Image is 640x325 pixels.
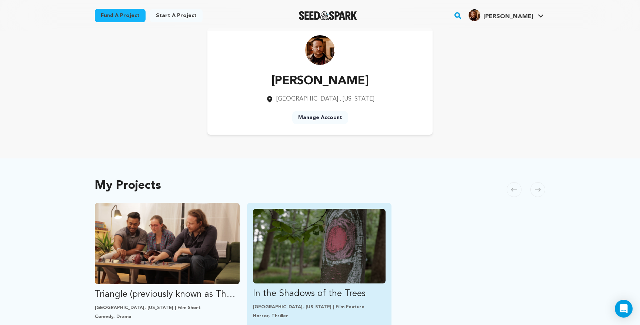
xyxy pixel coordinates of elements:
[276,96,338,102] span: [GEOGRAPHIC_DATA]
[299,11,357,20] img: Seed&Spark Logo Dark Mode
[340,96,374,102] span: , [US_STATE]
[467,8,545,23] span: Michael C.'s Profile
[253,313,386,319] p: Horror, Thriller
[150,9,203,22] a: Start a project
[469,9,480,21] img: 537e5b3969327cd8.jpg
[95,314,240,320] p: Comedy, Drama
[95,9,146,22] a: Fund a project
[95,289,240,301] p: Triangle (previously known as The Trouple)
[292,111,348,124] a: Manage Account
[615,300,633,318] div: Open Intercom Messenger
[299,11,357,20] a: Seed&Spark Homepage
[266,72,374,90] p: [PERSON_NAME]
[483,14,533,20] span: [PERSON_NAME]
[305,35,335,65] img: https://seedandspark-static.s3.us-east-2.amazonaws.com/images/User/000/250/590/medium/537e5b39693...
[469,9,533,21] div: Michael C.'s Profile
[95,305,240,311] p: [GEOGRAPHIC_DATA], [US_STATE] | Film Short
[253,304,386,310] p: [GEOGRAPHIC_DATA], [US_STATE] | Film Feature
[467,8,545,21] a: Michael C.'s Profile
[253,288,386,300] p: In the Shadows of the Trees
[95,181,161,191] h2: My Projects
